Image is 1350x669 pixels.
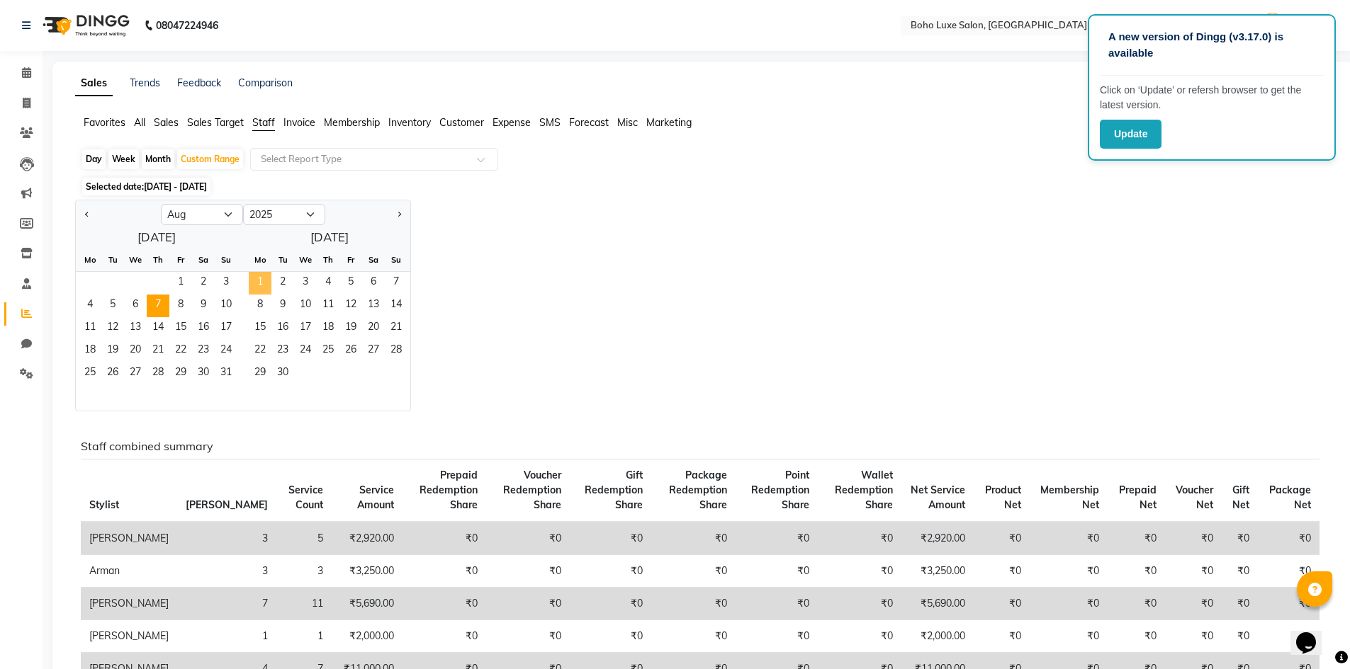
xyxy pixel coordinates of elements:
[192,295,215,317] div: Saturday, August 9, 2025
[169,295,192,317] span: 8
[388,116,431,129] span: Inventory
[169,340,192,362] div: Friday, August 22, 2025
[79,295,101,317] div: Monday, August 4, 2025
[403,522,486,555] td: ₹0
[249,295,271,317] div: Monday, September 8, 2025
[651,588,736,620] td: ₹0
[101,340,124,362] div: Tuesday, August 19, 2025
[317,317,339,340] div: Thursday, September 18, 2025
[486,555,570,588] td: ₹0
[215,362,237,385] div: Sunday, August 31, 2025
[192,272,215,295] div: Saturday, August 2, 2025
[646,116,692,129] span: Marketing
[249,340,271,362] span: 22
[339,272,362,295] span: 5
[101,362,124,385] div: Tuesday, August 26, 2025
[79,340,101,362] div: Monday, August 18, 2025
[147,362,169,385] span: 28
[124,362,147,385] span: 27
[249,295,271,317] span: 8
[169,317,192,340] span: 15
[177,555,276,588] td: 3
[818,620,901,653] td: ₹0
[1108,29,1315,61] p: A new version of Dingg (v3.17.0) is available
[147,317,169,340] div: Thursday, August 14, 2025
[215,295,237,317] span: 10
[124,295,147,317] span: 6
[317,340,339,362] span: 25
[385,248,407,271] div: Su
[1176,484,1213,511] span: Voucher Net
[1108,620,1164,653] td: ₹0
[1165,555,1222,588] td: ₹0
[215,272,237,295] span: 3
[901,522,974,555] td: ₹2,920.00
[215,248,237,271] div: Su
[835,469,893,511] span: Wallet Redemption Share
[493,116,531,129] span: Expense
[736,555,818,588] td: ₹0
[192,317,215,340] span: 16
[736,522,818,555] td: ₹0
[317,317,339,340] span: 18
[215,295,237,317] div: Sunday, August 10, 2025
[294,340,317,362] div: Wednesday, September 24, 2025
[901,620,974,653] td: ₹2,000.00
[252,116,275,129] span: Staff
[362,295,385,317] span: 13
[362,248,385,271] div: Sa
[276,555,332,588] td: 3
[79,248,101,271] div: Mo
[276,620,332,653] td: 1
[585,469,643,511] span: Gift Redemption Share
[79,317,101,340] div: Monday, August 11, 2025
[215,317,237,340] span: 17
[81,203,93,226] button: Previous month
[403,588,486,620] td: ₹0
[294,248,317,271] div: We
[385,317,407,340] div: Sunday, September 21, 2025
[324,116,380,129] span: Membership
[362,317,385,340] div: Saturday, September 20, 2025
[339,317,362,340] span: 19
[84,116,125,129] span: Favorites
[1222,555,1258,588] td: ₹0
[169,248,192,271] div: Fr
[81,440,1320,453] h6: Staff combined summary
[147,295,169,317] span: 7
[101,248,124,271] div: Tu
[147,317,169,340] span: 14
[192,340,215,362] div: Saturday, August 23, 2025
[1232,484,1249,511] span: Gift Net
[570,522,651,555] td: ₹0
[124,317,147,340] span: 13
[362,272,385,295] span: 6
[385,340,407,362] div: Sunday, September 28, 2025
[736,588,818,620] td: ₹0
[124,340,147,362] span: 20
[669,469,727,511] span: Package Redemption Share
[1040,484,1099,511] span: Membership Net
[101,317,124,340] span: 12
[339,248,362,271] div: Fr
[339,295,362,317] div: Friday, September 12, 2025
[985,484,1021,511] span: Product Net
[294,317,317,340] span: 17
[192,317,215,340] div: Saturday, August 16, 2025
[177,522,276,555] td: 3
[339,340,362,362] span: 26
[751,469,809,511] span: Point Redemption Share
[1258,522,1320,555] td: ₹0
[79,317,101,340] span: 11
[271,362,294,385] div: Tuesday, September 30, 2025
[142,149,174,169] div: Month
[177,620,276,653] td: 1
[169,272,192,295] span: 1
[81,620,177,653] td: [PERSON_NAME]
[124,362,147,385] div: Wednesday, August 27, 2025
[1100,83,1324,113] p: Click on ‘Update’ or refersh browser to get the latest version.
[147,362,169,385] div: Thursday, August 28, 2025
[130,76,160,89] a: Trends
[249,362,271,385] span: 29
[362,340,385,362] span: 27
